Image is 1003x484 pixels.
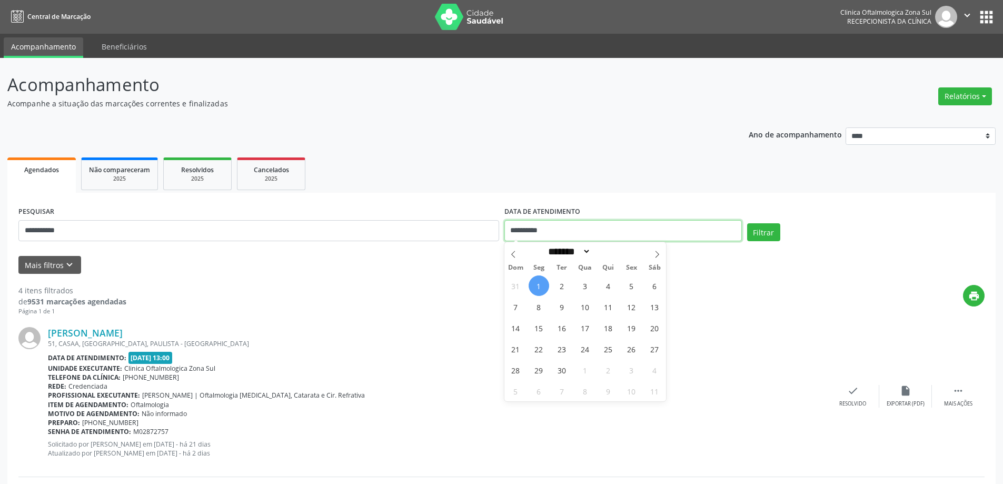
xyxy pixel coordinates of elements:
button:  [957,6,977,28]
span: Setembro 16, 2025 [552,318,572,338]
input: Year [591,246,625,257]
img: img [935,6,957,28]
span: Sáb [643,264,666,271]
span: Outubro 10, 2025 [621,381,642,401]
div: 2025 [245,175,297,183]
span: [DATE] 13:00 [128,352,173,364]
button: print [963,285,985,307]
span: Setembro 18, 2025 [598,318,619,338]
span: Central de Marcação [27,12,91,21]
a: Beneficiários [94,37,154,56]
div: 2025 [89,175,150,183]
span: Setembro 19, 2025 [621,318,642,338]
div: Exportar (PDF) [887,400,925,408]
span: Setembro 14, 2025 [505,318,526,338]
span: Setembro 6, 2025 [644,275,665,296]
span: Qua [573,264,597,271]
i: keyboard_arrow_down [64,259,75,271]
span: Seg [527,264,550,271]
span: Outubro 11, 2025 [644,381,665,401]
span: Setembro 29, 2025 [529,360,549,380]
span: Credenciada [68,382,107,391]
span: Outubro 4, 2025 [644,360,665,380]
span: Setembro 4, 2025 [598,275,619,296]
span: Clinica Oftalmologica Zona Sul [124,364,215,373]
span: Outubro 8, 2025 [575,381,595,401]
span: Outubro 9, 2025 [598,381,619,401]
b: Item de agendamento: [48,400,128,409]
span: Setembro 20, 2025 [644,318,665,338]
button: Filtrar [747,223,780,241]
span: Qui [597,264,620,271]
select: Month [545,246,591,257]
div: Página 1 de 1 [18,307,126,316]
b: Preparo: [48,418,80,427]
span: Setembro 21, 2025 [505,339,526,359]
span: Dom [504,264,528,271]
span: M02872757 [133,427,168,436]
i:  [961,9,973,21]
b: Motivo de agendamento: [48,409,140,418]
label: DATA DE ATENDIMENTO [504,204,580,220]
span: Setembro 27, 2025 [644,339,665,359]
span: Setembro 23, 2025 [552,339,572,359]
span: Outubro 6, 2025 [529,381,549,401]
span: Setembro 22, 2025 [529,339,549,359]
p: Ano de acompanhamento [749,127,842,141]
a: Acompanhamento [4,37,83,58]
span: Oftalmologia [131,400,169,409]
span: Agendados [24,165,59,174]
div: 51, CASAA, [GEOGRAPHIC_DATA], PAULISTA - [GEOGRAPHIC_DATA] [48,339,827,348]
div: Mais ações [944,400,972,408]
p: Acompanhamento [7,72,699,98]
span: Cancelados [254,165,289,174]
p: Solicitado por [PERSON_NAME] em [DATE] - há 21 dias Atualizado por [PERSON_NAME] em [DATE] - há 2... [48,440,827,458]
div: Resolvido [839,400,866,408]
div: 4 itens filtrados [18,285,126,296]
span: Setembro 1, 2025 [529,275,549,296]
span: Outubro 2, 2025 [598,360,619,380]
span: Sex [620,264,643,271]
span: Setembro 7, 2025 [505,297,526,317]
i: check [847,385,859,397]
span: Setembro 26, 2025 [621,339,642,359]
b: Senha de atendimento: [48,427,131,436]
a: [PERSON_NAME] [48,327,123,339]
span: Setembro 2, 2025 [552,275,572,296]
span: Setembro 11, 2025 [598,297,619,317]
span: Setembro 8, 2025 [529,297,549,317]
span: Outubro 3, 2025 [621,360,642,380]
span: Setembro 15, 2025 [529,318,549,338]
span: [PERSON_NAME] | Oftalmologia [MEDICAL_DATA], Catarata e Cir. Refrativa [142,391,365,400]
span: Setembro 5, 2025 [621,275,642,296]
span: Outubro 5, 2025 [505,381,526,401]
span: [PHONE_NUMBER] [123,373,179,382]
b: Unidade executante: [48,364,122,373]
span: Outubro 1, 2025 [575,360,595,380]
span: Ter [550,264,573,271]
span: [PHONE_NUMBER] [82,418,138,427]
span: Agosto 31, 2025 [505,275,526,296]
span: Resolvidos [181,165,214,174]
button: Relatórios [938,87,992,105]
b: Profissional executante: [48,391,140,400]
label: PESQUISAR [18,204,54,220]
span: Setembro 9, 2025 [552,297,572,317]
span: Setembro 28, 2025 [505,360,526,380]
strong: 9531 marcações agendadas [27,297,126,307]
i: insert_drive_file [900,385,911,397]
b: Data de atendimento: [48,353,126,362]
span: Setembro 3, 2025 [575,275,595,296]
span: Setembro 25, 2025 [598,339,619,359]
button: Mais filtroskeyboard_arrow_down [18,256,81,274]
span: Outubro 7, 2025 [552,381,572,401]
div: de [18,296,126,307]
b: Rede: [48,382,66,391]
div: Clinica Oftalmologica Zona Sul [840,8,931,17]
i: print [968,290,980,302]
span: Recepcionista da clínica [847,17,931,26]
p: Acompanhe a situação das marcações correntes e finalizadas [7,98,699,109]
span: Setembro 13, 2025 [644,297,665,317]
span: Setembro 10, 2025 [575,297,595,317]
button: apps [977,8,996,26]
